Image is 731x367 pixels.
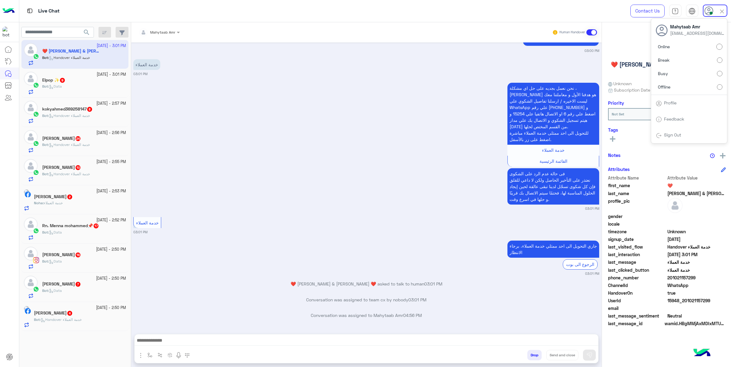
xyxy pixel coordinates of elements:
img: hulul-logo.png [691,343,713,364]
h5: Mohd Serrag [42,165,81,170]
span: 2025-10-13T12:01:24.919Z [667,251,726,258]
small: [DATE] - 2:57 PM [96,101,126,107]
span: Unknown [667,228,726,235]
img: Trigger scenario [158,353,162,358]
img: WhatsApp [33,82,39,88]
img: tab [672,8,679,15]
b: : [42,288,49,293]
p: Live Chat [38,7,60,15]
img: make a call [185,353,190,358]
h5: Noha Gmal [34,194,73,199]
span: Online [658,43,670,50]
span: Handover خدمة العملاء [49,142,90,147]
b: Not Set [612,112,624,116]
span: [EMAIL_ADDRESS][DOMAIN_NAME] [670,30,725,36]
img: Facebook [25,191,31,198]
small: 03:01 PM [133,230,147,234]
img: tab [656,133,662,139]
a: tab [669,5,681,17]
span: خدمة العملاء [667,267,726,273]
span: 2025-04-26T14:53:15.268Z [667,236,726,242]
small: [DATE] - 2:56 PM [96,130,126,136]
p: ❤️ [PERSON_NAME] & [PERSON_NAME] ❤️ asked to talk to human [133,281,599,287]
span: null [667,305,726,311]
span: 10 [76,165,80,170]
p: 13/10/2025, 3:01 PM [507,168,599,205]
p: Conversation was assigned to Mahytaab Amr [133,312,599,318]
a: Profile [664,100,677,105]
img: WhatsApp [33,169,39,176]
span: ChannelId [608,282,666,289]
img: send attachment [137,352,144,359]
img: defaultAdmin.png [667,198,683,213]
span: signup_date [608,236,666,242]
h5: Habashy Mohamed [42,252,81,257]
span: phone_number [608,274,666,281]
b: : [42,142,49,147]
span: خدمة العملاء [44,201,63,205]
div: الرجوع الى بوت [563,259,598,269]
span: Busy [658,70,668,77]
span: Bot [42,113,48,118]
span: Bot [42,172,48,176]
span: 2 [67,194,72,199]
img: WhatsApp [33,140,39,147]
small: [DATE] - 3:01 PM [97,72,126,78]
input: Busy [717,71,722,76]
span: Mahytaab Amr [670,24,725,30]
img: select flow [147,353,152,358]
small: 03:00 PM [584,48,599,53]
span: Bot [42,259,48,263]
b: : [34,317,41,322]
span: Handover خدمة العملاء [49,113,90,118]
h5: ❤️ [PERSON_NAME] & [PERSON_NAME] ❤️ [611,61,723,68]
span: Offline [658,84,670,90]
span: timezone [608,228,666,235]
span: HandoverOn [608,290,666,296]
span: profile_pic [608,198,666,212]
button: Send and close [546,350,578,360]
span: wamid.HBgMMjAxMDIxMTU3Mjk5FQIAEhggQUMyQ0U1QjY2Q0JFMTk4RkMxREI0OTVCNkYyOTc2N0UA [665,320,726,327]
span: 201021157299 [667,274,726,281]
img: tab [656,116,662,122]
span: true [667,290,726,296]
span: last_name [608,190,666,197]
span: last_interaction [608,251,666,258]
span: gender [608,213,666,220]
span: Mahytaab Amr [150,30,175,35]
span: 2 [667,282,726,289]
img: defaultAdmin.png [24,101,38,114]
span: last_clicked_button [608,267,666,273]
img: defaultAdmin.png [24,130,38,144]
span: Yassin & Karen ❤️ [667,190,726,197]
img: defaultAdmin.png [24,217,38,231]
small: 03:01 PM [585,271,599,276]
img: notes [710,153,715,158]
b: : [42,259,49,263]
span: 17 [94,223,98,228]
img: Logo [2,5,15,17]
small: 03:01 PM [585,206,599,211]
a: Feedback [664,116,684,122]
span: search [83,29,90,36]
img: picture [24,189,29,195]
img: tab [26,7,34,15]
p: Conversation was assigned to team cx by nobody [133,296,599,303]
h6: Notes [608,152,621,158]
b: : [42,113,49,118]
span: last_message [608,259,666,265]
span: 04:56 PM [403,313,422,318]
b: : [42,84,49,89]
span: null [667,221,726,227]
h6: Priority [608,100,624,106]
span: 15948_201021157299 [667,297,726,304]
h5: Elpop ✨ [42,78,65,83]
span: Handover خدمة العملاء [41,317,82,322]
small: [DATE] - 2:52 PM [96,217,126,223]
span: email [608,305,666,311]
span: Break [658,57,670,63]
img: defaultAdmin.png [24,276,38,289]
span: Noha [34,201,43,205]
span: last_message_sentiment [608,313,666,319]
p: 13/10/2025, 3:01 PM [133,59,160,70]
